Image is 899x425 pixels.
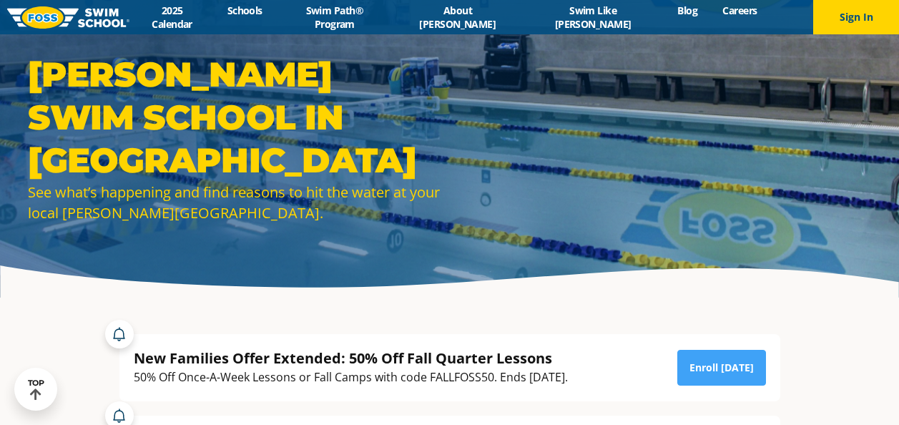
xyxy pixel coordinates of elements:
[129,4,215,31] a: 2025 Calendar
[710,4,770,17] a: Careers
[7,6,129,29] img: FOSS Swim School Logo
[28,53,443,182] h1: [PERSON_NAME] Swim School in [GEOGRAPHIC_DATA]
[275,4,394,31] a: Swim Path® Program
[665,4,710,17] a: Blog
[394,4,521,31] a: About [PERSON_NAME]
[677,350,766,386] a: Enroll [DATE]
[521,4,665,31] a: Swim Like [PERSON_NAME]
[28,378,44,401] div: TOP
[215,4,275,17] a: Schools
[134,348,568,368] div: New Families Offer Extended: 50% Off Fall Quarter Lessons
[134,368,568,387] div: 50% Off Once-A-Week Lessons or Fall Camps with code FALLFOSS50. Ends [DATE].
[28,182,443,223] div: See what’s happening and find reasons to hit the water at your local [PERSON_NAME][GEOGRAPHIC_DATA].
